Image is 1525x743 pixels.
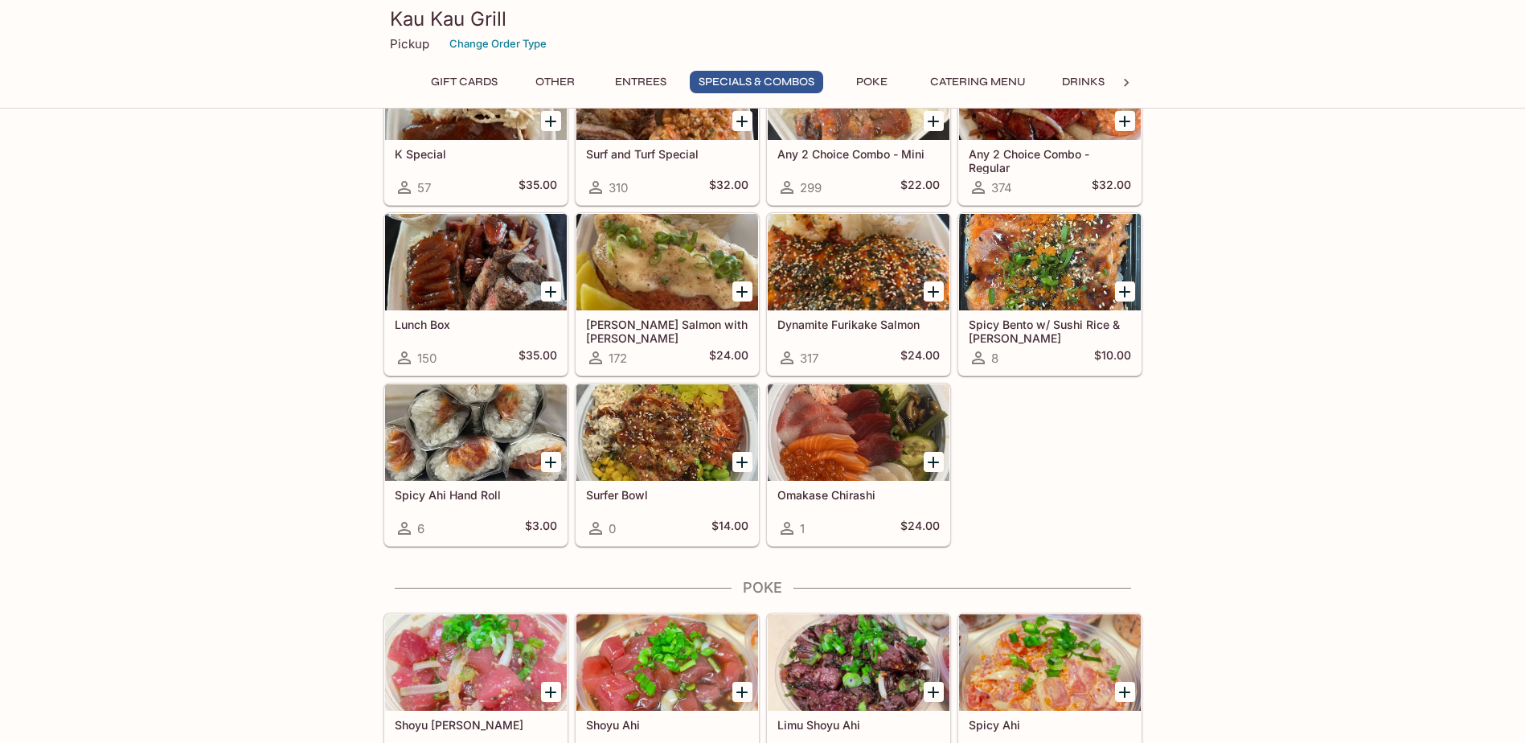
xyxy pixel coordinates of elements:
a: Spicy Bento w/ Sushi Rice & [PERSON_NAME]8$10.00 [958,213,1142,376]
h5: $24.00 [709,348,748,367]
h5: K Special [395,147,557,161]
button: Add Any 2 Choice Combo - Mini [924,111,944,131]
button: Poke [836,71,908,93]
button: Specials & Combos [690,71,823,93]
span: 317 [800,351,818,366]
div: Any 2 Choice Combo - Mini [768,43,949,140]
h5: Spicy Bento w/ Sushi Rice & [PERSON_NAME] [969,318,1131,344]
button: Add Spicy Ahi [1115,682,1135,702]
a: Any 2 Choice Combo - Regular374$32.00 [958,43,1142,205]
h5: $3.00 [525,519,557,538]
button: Add Omakase Chirashi [924,452,944,472]
h5: Lunch Box [395,318,557,331]
a: Omakase Chirashi1$24.00 [767,384,950,546]
a: Lunch Box150$35.00 [384,213,568,376]
h5: $24.00 [900,348,940,367]
h5: Spicy Ahi [969,718,1131,732]
h5: $14.00 [711,519,748,538]
button: Other [519,71,592,93]
div: Spicy Ahi [959,614,1141,711]
h5: Any 2 Choice Combo - Mini [777,147,940,161]
span: 57 [417,180,431,195]
button: Gift Cards [422,71,506,93]
div: K Special [385,43,567,140]
h5: $24.00 [900,519,940,538]
h5: $35.00 [519,178,557,197]
div: Shoyu Ginger Ahi [385,614,567,711]
button: Add Surf and Turf Special [732,111,752,131]
h5: $22.00 [900,178,940,197]
button: Add Shoyu Ginger Ahi [541,682,561,702]
h5: $10.00 [1094,348,1131,367]
span: 299 [800,180,822,195]
a: Surf and Turf Special310$32.00 [576,43,759,205]
div: Omakase Chirashi [768,384,949,481]
div: Dynamite Furikake Salmon [768,214,949,310]
span: 374 [991,180,1012,195]
h5: Surfer Bowl [586,488,748,502]
a: Spicy Ahi Hand Roll6$3.00 [384,384,568,546]
h5: Shoyu Ahi [586,718,748,732]
a: Surfer Bowl0$14.00 [576,384,759,546]
button: Add Spicy Bento w/ Sushi Rice & Nori [1115,281,1135,302]
h5: Surf and Turf Special [586,147,748,161]
div: Spicy Ahi Hand Roll [385,384,567,481]
h5: Shoyu [PERSON_NAME] [395,718,557,732]
a: Any 2 Choice Combo - Mini299$22.00 [767,43,950,205]
h5: $32.00 [1092,178,1131,197]
h4: Poke [383,579,1142,597]
span: 8 [991,351,998,366]
div: Shoyu Ahi [576,614,758,711]
button: Add Any 2 Choice Combo - Regular [1115,111,1135,131]
a: Dynamite Furikake Salmon317$24.00 [767,213,950,376]
div: Lunch Box [385,214,567,310]
h5: Spicy Ahi Hand Roll [395,488,557,502]
h5: $32.00 [709,178,748,197]
div: Ora King Salmon with Aburi Garlic Mayo [576,214,758,310]
span: 1 [800,521,805,536]
span: 150 [417,351,437,366]
h5: Any 2 Choice Combo - Regular [969,147,1131,174]
h3: Kau Kau Grill [390,6,1136,31]
div: Surfer Bowl [576,384,758,481]
button: Add Limu Shoyu Ahi [924,682,944,702]
button: Drinks [1047,71,1120,93]
a: K Special57$35.00 [384,43,568,205]
div: Spicy Bento w/ Sushi Rice & Nori [959,214,1141,310]
button: Add Shoyu Ahi [732,682,752,702]
span: 310 [609,180,628,195]
button: Catering Menu [921,71,1035,93]
button: Change Order Type [442,31,554,56]
a: [PERSON_NAME] Salmon with [PERSON_NAME]172$24.00 [576,213,759,376]
div: Limu Shoyu Ahi [768,614,949,711]
p: Pickup [390,36,429,51]
h5: Limu Shoyu Ahi [777,718,940,732]
h5: $35.00 [519,348,557,367]
div: Any 2 Choice Combo - Regular [959,43,1141,140]
h5: Dynamite Furikake Salmon [777,318,940,331]
button: Entrees [605,71,677,93]
span: 0 [609,521,616,536]
span: 172 [609,351,627,366]
h5: Omakase Chirashi [777,488,940,502]
button: Add Spicy Ahi Hand Roll [541,452,561,472]
button: Add Lunch Box [541,281,561,302]
button: Add Dynamite Furikake Salmon [924,281,944,302]
button: Add Surfer Bowl [732,452,752,472]
h5: [PERSON_NAME] Salmon with [PERSON_NAME] [586,318,748,344]
button: Add K Special [541,111,561,131]
span: 6 [417,521,424,536]
button: Add Ora King Salmon with Aburi Garlic Mayo [732,281,752,302]
div: Surf and Turf Special [576,43,758,140]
